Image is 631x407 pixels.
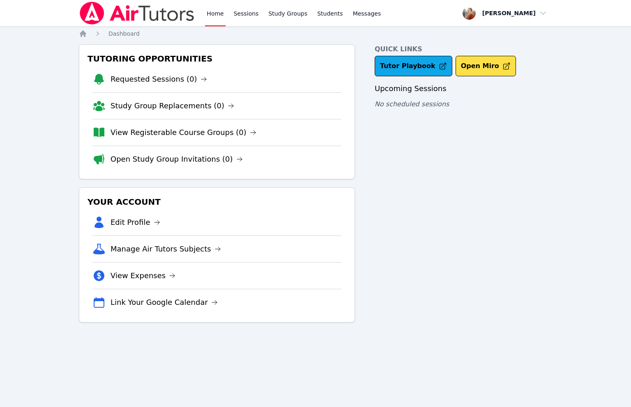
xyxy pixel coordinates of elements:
h3: Your Account [86,194,348,209]
span: Dashboard [108,30,140,37]
a: Tutor Playbook [375,56,452,76]
a: View Expenses [111,270,175,281]
span: No scheduled sessions [375,100,449,108]
nav: Breadcrumb [79,30,552,38]
h3: Tutoring Opportunities [86,51,348,66]
h3: Upcoming Sessions [375,83,552,94]
a: Manage Air Tutors Subjects [111,243,221,255]
a: Link Your Google Calendar [111,297,218,308]
span: Messages [353,9,381,18]
a: Edit Profile [111,217,160,228]
a: Requested Sessions (0) [111,73,207,85]
h4: Quick Links [375,44,552,54]
img: Air Tutors [79,2,195,25]
button: Open Miro [456,56,516,76]
a: View Registerable Course Groups (0) [111,127,256,138]
a: Open Study Group Invitations (0) [111,153,243,165]
a: Dashboard [108,30,140,38]
a: Study Group Replacements (0) [111,100,234,112]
